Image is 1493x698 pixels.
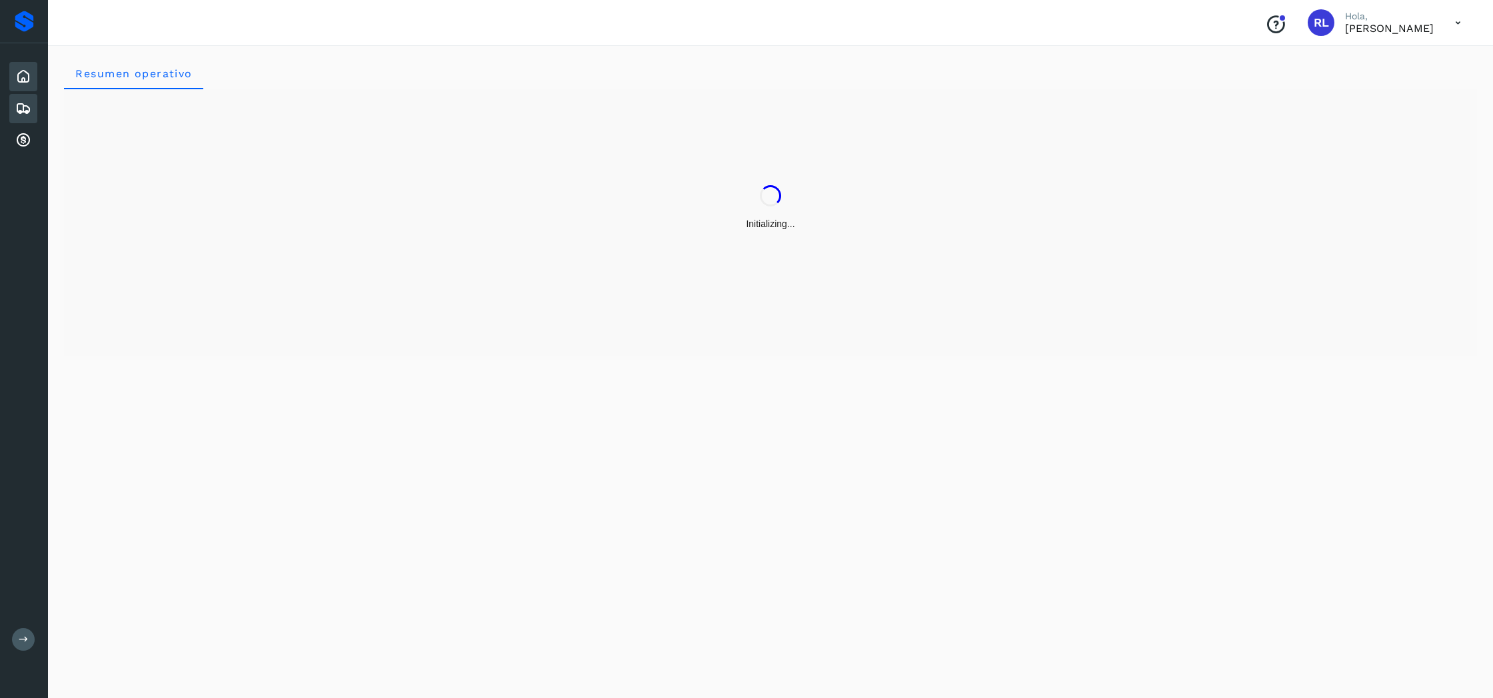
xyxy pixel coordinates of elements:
div: Cuentas por cobrar [9,126,37,155]
span: Resumen operativo [75,67,193,80]
p: Rafael Lopez Arceo [1345,22,1434,35]
div: Inicio [9,62,37,91]
div: Embarques [9,94,37,123]
p: Hola, [1345,11,1434,22]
